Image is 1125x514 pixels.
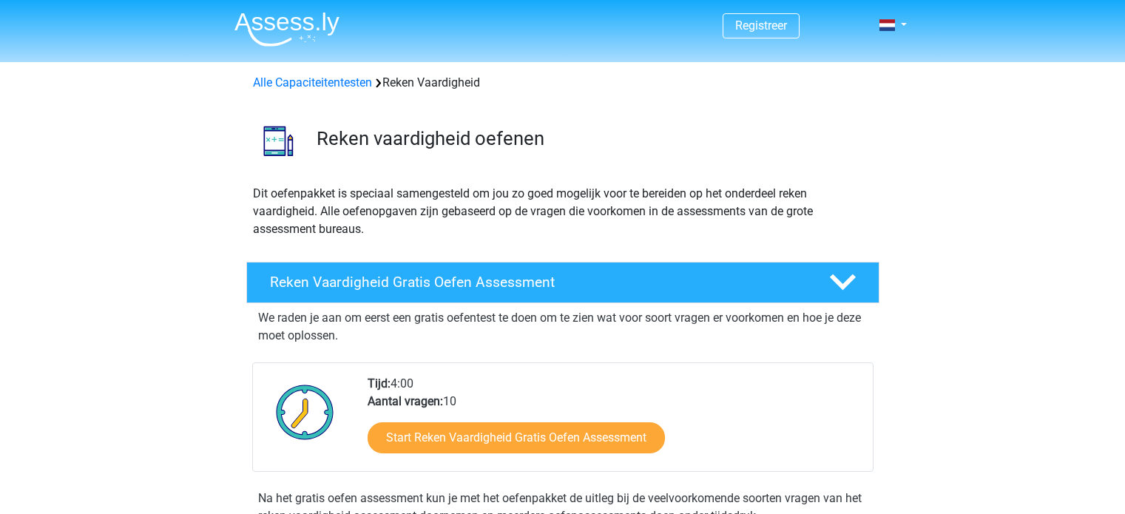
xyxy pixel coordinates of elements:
div: Reken Vaardigheid [247,74,879,92]
p: We raden je aan om eerst een gratis oefentest te doen om te zien wat voor soort vragen er voorkom... [258,309,868,345]
img: Klok [268,375,342,449]
b: Tijd: [368,376,391,390]
img: reken vaardigheid [247,109,310,172]
a: Registreer [735,18,787,33]
a: Alle Capaciteitentesten [253,75,372,89]
h4: Reken Vaardigheid Gratis Oefen Assessment [270,274,805,291]
h3: Reken vaardigheid oefenen [317,127,868,150]
a: Start Reken Vaardigheid Gratis Oefen Assessment [368,422,665,453]
img: Assessly [234,12,339,47]
b: Aantal vragen: [368,394,443,408]
div: 4:00 10 [357,375,872,471]
p: Dit oefenpakket is speciaal samengesteld om jou zo goed mogelijk voor te bereiden op het onderdee... [253,185,873,238]
a: Reken Vaardigheid Gratis Oefen Assessment [240,262,885,303]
